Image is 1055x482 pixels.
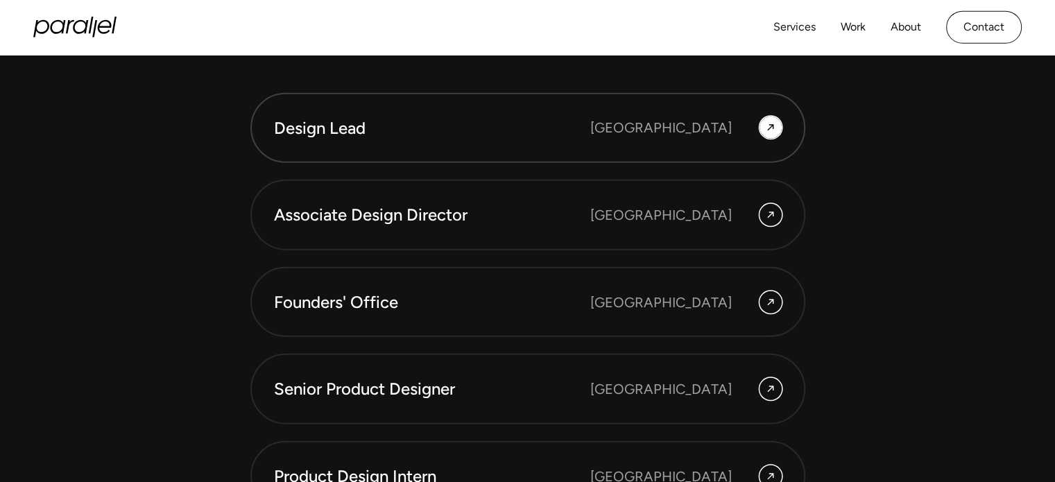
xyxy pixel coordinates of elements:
[841,17,866,37] a: Work
[274,377,590,401] div: Senior Product Designer
[274,291,590,314] div: Founders' Office
[250,354,805,424] a: Senior Product Designer [GEOGRAPHIC_DATA]
[33,17,117,37] a: home
[891,17,921,37] a: About
[590,292,732,313] div: [GEOGRAPHIC_DATA]
[250,180,805,250] a: Associate Design Director [GEOGRAPHIC_DATA]
[590,379,732,399] div: [GEOGRAPHIC_DATA]
[590,117,732,138] div: [GEOGRAPHIC_DATA]
[773,17,816,37] a: Services
[274,203,590,227] div: Associate Design Director
[274,117,590,140] div: Design Lead
[250,267,805,338] a: Founders' Office [GEOGRAPHIC_DATA]
[590,205,732,225] div: [GEOGRAPHIC_DATA]
[946,11,1022,44] a: Contact
[250,93,805,164] a: Design Lead [GEOGRAPHIC_DATA]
